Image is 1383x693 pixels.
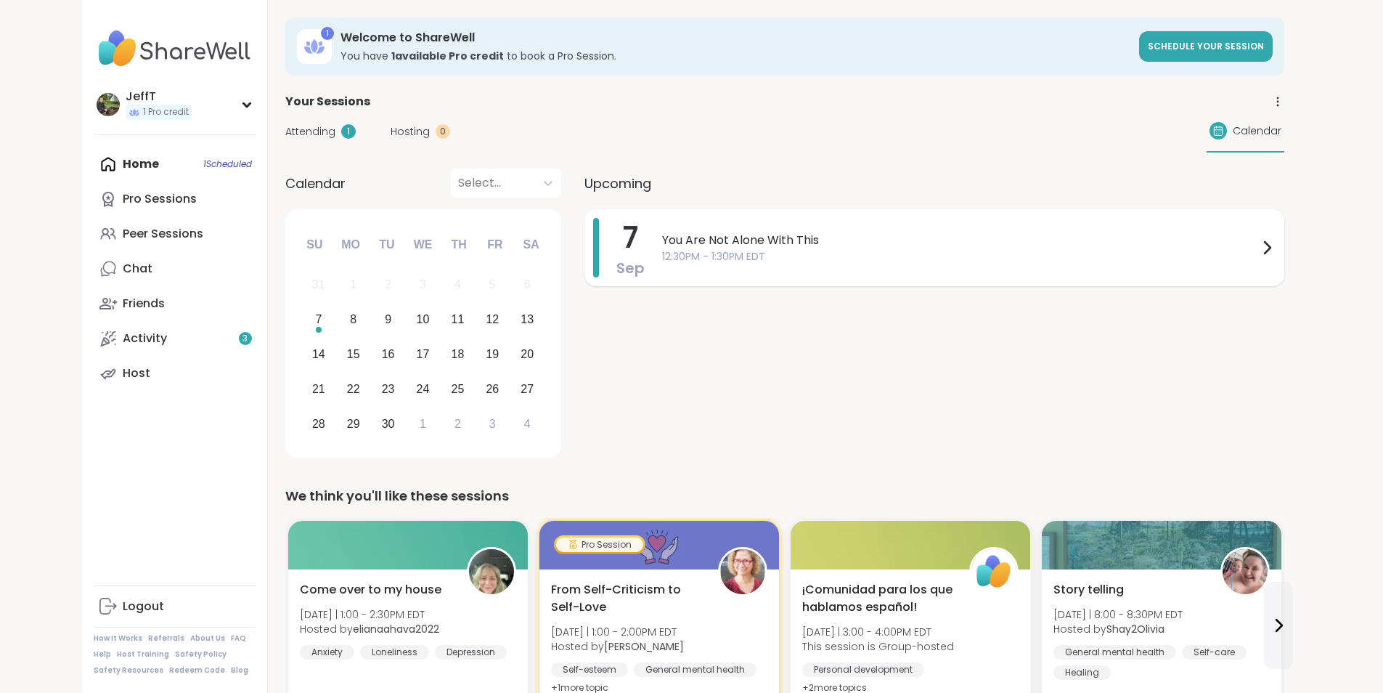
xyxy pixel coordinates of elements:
div: 16 [382,344,395,364]
div: 13 [521,309,534,329]
span: 3 [242,333,248,345]
div: Choose Tuesday, September 9th, 2025 [372,304,404,336]
div: 30 [382,414,395,434]
div: 8 [350,309,356,329]
span: Schedule your session [1148,40,1264,52]
div: 2 [385,275,391,294]
b: [PERSON_NAME] [604,639,684,654]
div: We think you'll like these sessions [285,486,1284,506]
div: 15 [347,344,360,364]
div: Choose Monday, September 29th, 2025 [338,408,369,439]
div: Choose Saturday, October 4th, 2025 [512,408,543,439]
div: Tu [371,229,403,261]
span: 1 Pro credit [143,106,189,118]
span: 12:30PM - 1:30PM EDT [662,249,1258,264]
span: 7 [623,217,638,258]
div: Not available Friday, September 5th, 2025 [477,269,508,301]
div: Fr [479,229,511,261]
div: 23 [382,379,395,399]
div: Pro Session [556,538,643,552]
a: Logout [94,589,256,624]
div: 6 [524,275,531,294]
div: 17 [417,344,430,364]
div: 31 [312,275,325,294]
span: [DATE] | 1:00 - 2:30PM EDT [300,607,439,622]
div: Mo [335,229,367,261]
div: Not available Monday, September 1st, 2025 [338,269,369,301]
div: Choose Wednesday, September 24th, 2025 [407,373,438,405]
div: 19 [486,344,499,364]
img: JeffT [97,93,120,116]
div: Choose Thursday, September 25th, 2025 [442,373,473,405]
a: Peer Sessions [94,216,256,251]
div: Choose Wednesday, October 1st, 2025 [407,408,438,439]
div: Chat [123,261,152,277]
div: Healing [1053,665,1111,680]
div: 1 [350,275,356,294]
div: Choose Sunday, September 7th, 2025 [303,304,335,336]
div: Choose Tuesday, September 30th, 2025 [372,408,404,439]
span: Hosted by [300,622,439,636]
span: This session is Group-hosted [802,639,954,654]
span: [DATE] | 3:00 - 4:00PM EDT [802,625,954,639]
div: Choose Tuesday, September 23rd, 2025 [372,373,404,405]
div: Not available Sunday, August 31st, 2025 [303,269,335,301]
div: 1 [420,414,426,434]
div: Self-esteem [551,662,628,677]
div: Peer Sessions [123,226,203,242]
a: How It Works [94,633,142,644]
div: General mental health [634,662,756,677]
span: You Are Not Alone With This [662,232,1258,249]
img: ShareWell Nav Logo [94,23,256,74]
div: Activity [123,331,167,346]
a: Host Training [117,649,169,660]
span: Hosted by [1053,622,1183,636]
a: Pro Sessions [94,182,256,216]
div: Choose Monday, September 8th, 2025 [338,304,369,336]
div: 12 [486,309,499,329]
div: 3 [489,414,496,434]
span: Hosted by [551,639,684,654]
div: 29 [347,414,360,434]
div: 2 [454,414,461,434]
a: Chat [94,251,256,286]
div: 14 [312,344,325,364]
a: Host [94,356,256,391]
div: Personal development [802,662,924,677]
a: Help [94,649,111,660]
div: 4 [524,414,531,434]
span: Hosting [391,124,430,139]
div: 5 [489,275,496,294]
div: Anxiety [300,645,354,660]
img: Shay2Olivia [1223,549,1268,594]
b: 1 available Pro credit [391,49,504,63]
div: Choose Saturday, September 20th, 2025 [512,339,543,370]
div: 9 [385,309,391,329]
div: Choose Monday, September 15th, 2025 [338,339,369,370]
span: From Self-Criticism to Self-Love [551,581,702,616]
div: Not available Saturday, September 6th, 2025 [512,269,543,301]
a: Blog [231,665,248,676]
div: Th [443,229,475,261]
div: 1 [341,124,356,139]
div: We [407,229,438,261]
div: Choose Sunday, September 28th, 2025 [303,408,335,439]
span: Calendar [1233,123,1281,139]
div: Choose Thursday, October 2nd, 2025 [442,408,473,439]
span: Sep [616,258,645,278]
div: Choose Saturday, September 27th, 2025 [512,373,543,405]
span: Story telling [1053,581,1124,599]
div: 3 [420,275,426,294]
a: Safety Policy [175,649,227,660]
div: Loneliness [360,645,429,660]
a: Referrals [148,633,184,644]
div: Choose Saturday, September 13th, 2025 [512,304,543,336]
h3: Welcome to ShareWell [340,30,1130,46]
h3: You have to book a Pro Session. [340,49,1130,63]
div: Choose Friday, September 26th, 2025 [477,373,508,405]
b: Shay2Olivia [1106,622,1164,636]
span: Your Sessions [285,93,370,110]
div: Choose Sunday, September 21st, 2025 [303,373,335,405]
div: Friends [123,296,165,312]
a: Schedule your session [1139,31,1273,62]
